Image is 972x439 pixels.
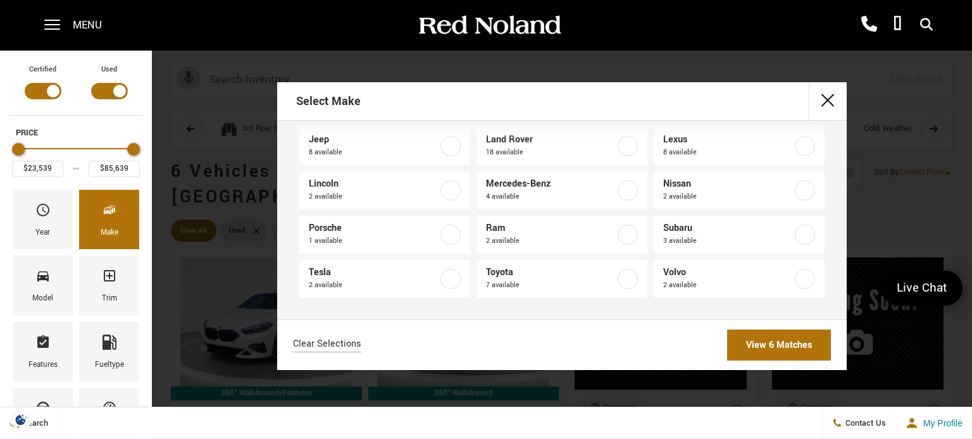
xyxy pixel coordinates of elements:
[95,358,124,372] div: Fueltype
[79,190,139,249] div: MakeMake
[299,260,470,298] a: Tesla2 available
[28,358,58,372] div: Features
[13,190,73,249] div: YearYear
[486,133,615,146] span: Land Rover
[896,407,972,439] button: Open user profile menu
[32,292,53,306] div: Model
[12,139,140,177] div: Price
[102,331,117,358] span: Fueltype
[486,178,615,190] span: Mercedes-Benz
[918,418,963,428] span: My Profile
[89,161,140,177] input: Maximum
[663,222,792,235] span: Subaru
[29,63,56,76] label: Certified
[102,265,117,292] span: Trim
[35,199,51,226] span: Year
[654,260,825,298] a: Volvo2 available
[663,279,792,292] span: 2 available
[486,222,615,235] span: Ram
[6,413,35,426] img: Opt-Out Icon
[16,127,136,139] h5: Price
[101,63,117,76] label: Used
[727,330,831,361] a: View 6 Matches
[477,260,647,298] a: Toyota7 available
[9,63,142,115] div: Filter by Vehicle Type
[663,133,792,146] span: Lexus
[663,266,792,279] span: Volvo
[416,15,562,37] img: Red Noland Auto Group
[101,226,118,240] div: Make
[35,331,51,358] span: Features
[663,190,792,203] span: 2 available
[35,397,51,424] span: Transmission
[35,265,51,292] span: Model
[309,178,438,190] span: Lincoln
[299,127,470,165] a: Jeep8 available
[654,127,825,165] a: Lexus8 available
[842,417,886,429] span: Contact Us
[35,226,50,240] div: Year
[127,143,140,156] div: Maximum Price
[486,266,615,279] span: Toyota
[6,413,35,426] section: Click to Open Cookie Consent Modal
[882,271,963,306] a: Live Chat
[890,280,954,297] span: Live Chat
[809,82,847,120] button: close
[13,322,73,381] div: FeaturesFeatures
[309,266,438,279] span: Tesla
[486,190,615,203] span: 4 available
[654,216,825,254] a: Subaru3 available
[102,199,117,226] span: Make
[309,235,438,247] span: 1 available
[663,178,792,190] span: Nissan
[486,235,615,247] span: 2 available
[12,143,25,156] div: Minimum Price
[79,322,139,381] div: FueltypeFueltype
[309,190,438,203] span: 2 available
[663,235,792,247] span: 3 available
[299,171,470,209] a: Lincoln2 available
[296,83,361,119] h2: Select Make
[102,397,117,424] span: Mileage
[486,146,615,159] span: 18 available
[663,146,792,159] span: 8 available
[477,127,647,165] a: Land Rover18 available
[299,216,470,254] a: Porsche1 available
[654,171,825,209] a: Nissan2 available
[12,161,63,177] input: Minimum
[477,171,647,209] a: Mercedes-Benz4 available
[486,279,615,292] span: 7 available
[293,338,361,353] a: Clear Selections
[79,256,139,315] div: TrimTrim
[309,146,438,159] span: 8 available
[309,133,438,146] span: Jeep
[477,216,647,254] a: Ram2 available
[102,292,117,306] div: Trim
[13,256,73,315] div: ModelModel
[309,222,438,235] span: Porsche
[309,279,438,292] span: 2 available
